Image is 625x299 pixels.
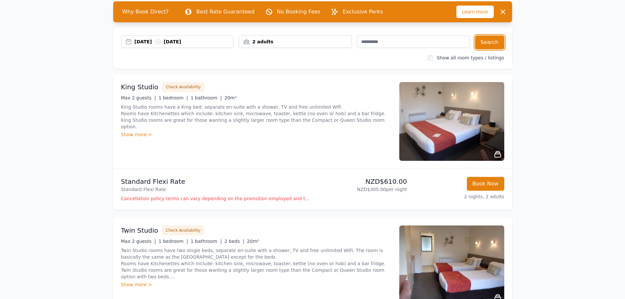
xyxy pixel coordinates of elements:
span: Learn more [456,6,494,18]
div: 2 adults [239,38,351,45]
div: Show more > [121,281,391,288]
div: Show more > [121,131,391,138]
span: 1 bathroom | [191,95,222,100]
span: 1 bathroom | [191,239,222,244]
button: Book Now [467,177,504,191]
div: [DATE] [DATE] [135,38,234,45]
p: Cancellation policy terms can vary depending on the promotion employed and the time of stay of th... [121,195,310,202]
button: Check Availability [162,225,204,235]
button: Check Availability [162,82,204,92]
p: No Booking Fees [277,8,321,16]
span: 20m² [247,239,259,244]
p: Twin Studio rooms have two single beds, separate en-suite with a shower, TV and free unlimited Wi... [121,247,391,280]
h3: Twin Studio [121,226,158,235]
button: Search [475,35,504,49]
p: NZD$610.00 [315,177,407,186]
span: Max 2 guests | [121,95,156,100]
p: Exclusive Perks [343,8,383,16]
span: Why Book Direct? [117,5,174,18]
span: 1 bedroom | [158,239,188,244]
h3: King Studio [121,82,158,92]
p: 2 nights, 2 adults [412,193,504,200]
span: 20m² [224,95,237,100]
p: Standard Flexi Rate [121,186,310,193]
p: Standard Flexi Rate [121,177,310,186]
p: NZD$305.00 per night [315,186,407,193]
span: 1 bedroom | [158,95,188,100]
label: Show all room types / listings [437,55,504,60]
p: Best Rate Guaranteed [196,8,254,16]
span: 2 beds | [224,239,244,244]
span: Max 2 guests | [121,239,156,244]
p: King Studio rooms have a King bed, separate en-suite with a shower, TV and free unlimited Wifi. R... [121,104,391,130]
